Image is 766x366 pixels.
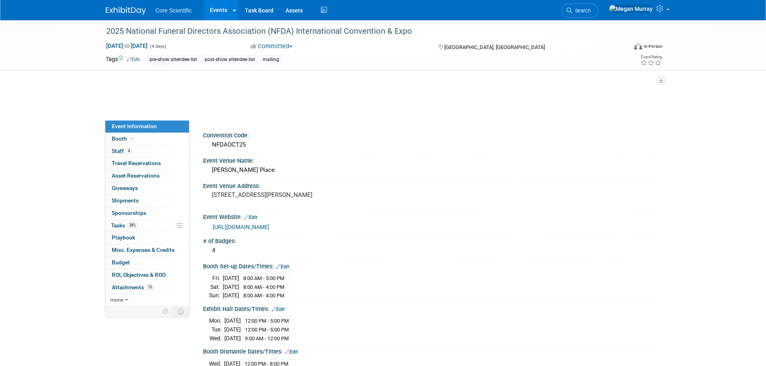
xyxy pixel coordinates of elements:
td: Tue. [209,325,224,334]
a: Search [561,4,598,18]
a: Edit [127,57,140,62]
img: ExhibitDay [106,7,146,15]
a: Budget [105,257,189,269]
div: pre-show attendee list [147,55,199,64]
td: Personalize Event Tab Strip [159,306,173,317]
td: [DATE] [223,274,239,283]
span: Search [572,8,591,14]
td: [DATE] [224,325,241,334]
pre: [STREET_ADDRESS][PERSON_NAME] [212,191,385,198]
a: Attachments10 [105,282,189,294]
a: Edit [285,349,298,355]
span: [GEOGRAPHIC_DATA], [GEOGRAPHIC_DATA] [444,44,545,50]
img: Format-Inperson.png [634,43,642,49]
a: Giveaways [105,182,189,194]
td: [DATE] [224,317,241,325]
div: 2025 National Funeral Directors Association (NFDA) International Convention & Expo [103,24,615,39]
button: Committed [248,42,296,51]
span: Booth [112,135,136,142]
td: Toggle Event Tabs [173,306,189,317]
span: 8:00 AM - 4:00 PM [243,284,284,290]
span: 38% [127,222,138,228]
span: 8:00 AM - 4:00 PM [243,292,284,299]
span: Budget [112,259,130,266]
i: Booth reservation complete [131,136,135,141]
a: Booth [105,133,189,145]
a: Event Information [105,121,189,133]
div: Booth Dismantle Dates/Times: [203,346,661,356]
td: [DATE] [223,282,239,291]
td: Tags [106,55,140,64]
a: Travel Reservations [105,157,189,170]
div: Event Website: [203,211,661,221]
div: post-show attendee list [202,55,257,64]
div: Event Rating [640,55,662,59]
span: 12:00 PM - 5:00 PM [245,318,289,324]
span: Giveaways [112,185,138,191]
div: In-Person [643,43,662,49]
a: Edit [271,307,285,312]
div: mailing [260,55,281,64]
span: Sponsorships [112,210,146,216]
span: more [110,296,123,303]
a: Sponsorships [105,207,189,219]
span: Core Scientific [156,7,192,14]
div: Event Venue Address: [203,180,661,190]
td: Wed. [209,334,224,342]
a: Playbook [105,232,189,244]
div: 4 [209,244,655,257]
td: [DATE] [223,291,239,300]
span: Misc. Expenses & Credits [112,247,175,253]
span: Asset Reservations [112,172,160,179]
span: 10 [146,284,154,290]
span: ROI, Objectives & ROO [112,272,166,278]
span: Staff [112,148,132,154]
a: Asset Reservations [105,170,189,182]
td: Fri. [209,274,223,283]
span: (4 days) [149,44,166,49]
img: Megan Murray [609,4,653,13]
span: 4 [126,148,132,154]
div: NFDAOCT25 [209,139,655,151]
div: # of Badges: [203,235,661,245]
a: Staff4 [105,145,189,157]
div: Convention Code: [203,129,661,139]
a: Tasks38% [105,220,189,232]
span: Playbook [112,234,135,241]
td: Sun. [209,291,223,300]
span: Shipments [112,197,139,204]
a: [URL][DOMAIN_NAME] [213,224,269,230]
span: Attachments [112,284,154,290]
td: [DATE] [224,334,241,342]
a: Misc. Expenses & Credits [105,244,189,256]
span: to [123,43,131,49]
span: 8:00 AM - 5:00 PM [243,275,284,281]
a: Shipments [105,195,189,207]
div: Booth Set-up Dates/Times: [203,260,661,271]
td: Mon. [209,317,224,325]
span: Travel Reservations [112,160,161,166]
span: [DATE] [DATE] [106,42,148,49]
div: [PERSON_NAME] Place [209,164,655,176]
a: Edit [244,215,257,220]
span: 9:00 AM - 12:00 PM [245,335,289,341]
a: ROI, Objectives & ROO [105,269,189,281]
a: more [105,294,189,306]
div: Event Venue Name: [203,155,661,165]
span: 12:00 PM - 5:00 PM [245,327,289,333]
div: Event Format [580,42,663,54]
span: Tasks [111,222,138,229]
div: Exhibit Hall Dates/Times: [203,303,661,313]
a: Edit [276,264,289,270]
td: Sat. [209,282,223,291]
span: Event Information [112,123,157,129]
